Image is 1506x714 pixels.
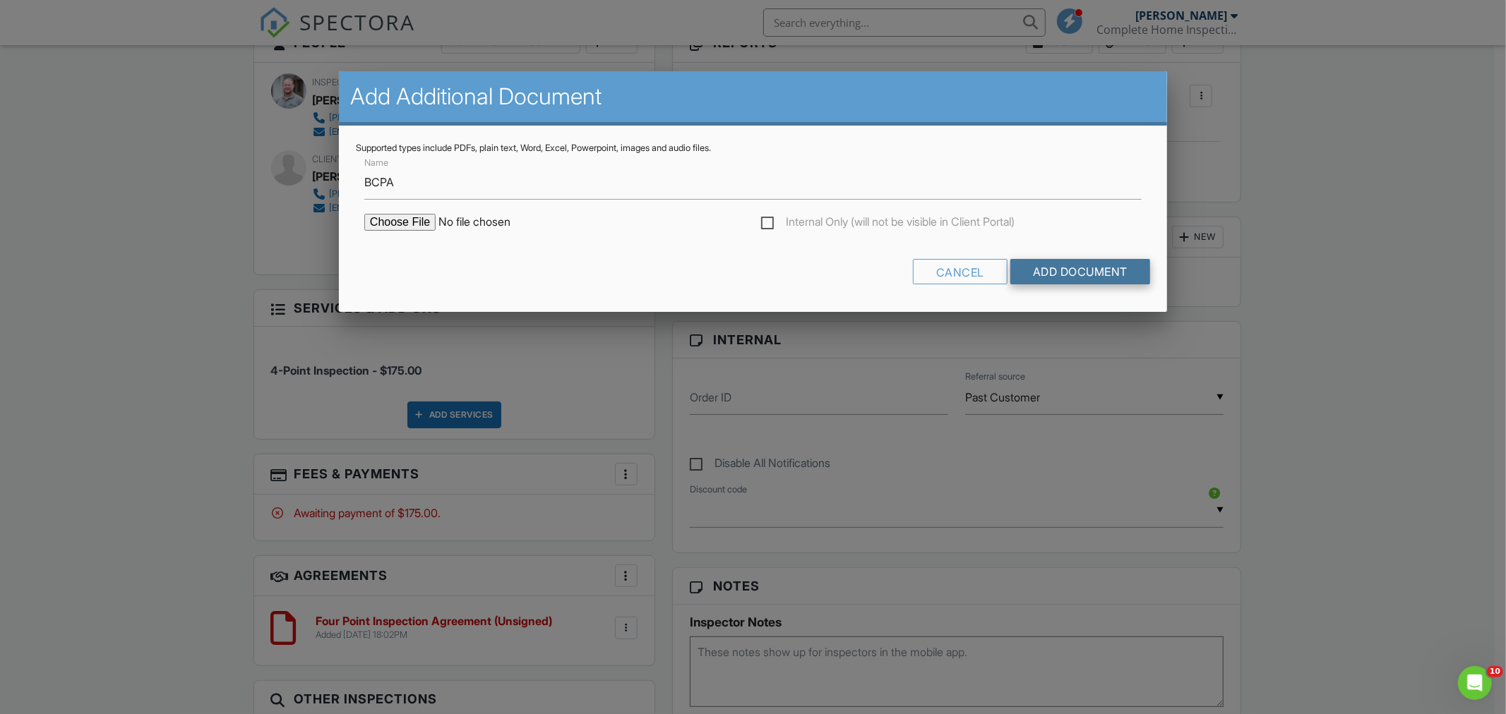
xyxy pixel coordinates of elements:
h2: Add Additional Document [350,83,1156,111]
span: 10 [1487,666,1503,677]
input: Add Document [1010,259,1150,284]
div: Cancel [913,259,1008,284]
label: Name [364,157,388,169]
label: Internal Only (will not be visible in Client Portal) [761,215,1015,233]
iframe: Intercom live chat [1458,666,1492,700]
div: Supported types include PDFs, plain text, Word, Excel, Powerpoint, images and audio files. [356,143,1150,154]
